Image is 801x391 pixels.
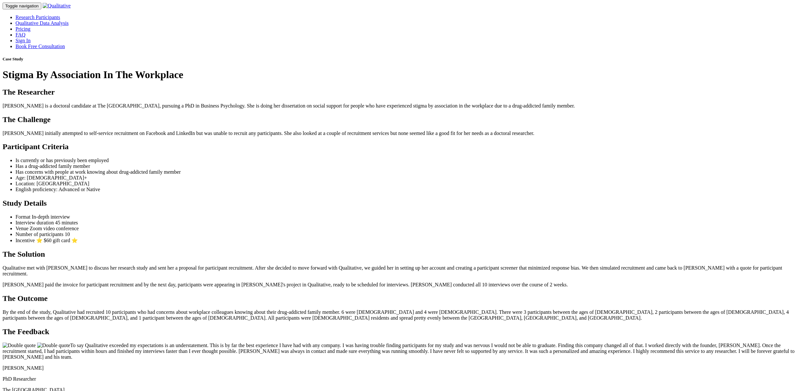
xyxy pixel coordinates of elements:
span: 10 [65,232,70,237]
h2: The Outcome [3,294,798,303]
a: Qualitative Data Analysis [15,20,68,26]
li: Has concerns with people at work knowing about drug-addicted family member [15,169,798,175]
h2: The Researcher [3,88,798,97]
span: In-depth interview [32,214,70,220]
h2: Participant Criteria [3,142,798,151]
li: Age: [DEMOGRAPHIC_DATA]+ [15,175,798,181]
button: Toggle navigation [3,3,41,9]
p: PhD Researcher [3,376,798,382]
li: Is currently or has previously been employed [15,158,798,163]
span: Interview duration [15,220,54,225]
span: Zoom video conference [30,226,79,231]
span: ⭐ $60 gift card ⭐ [36,238,78,243]
h2: The Challenge [3,115,798,124]
p: By the end of the study, Qualitative had recruited 10 participants who had concerns about workpla... [3,309,798,321]
span: 45 minutes [55,220,78,225]
h2: The Solution [3,250,798,259]
span: Number of participants [15,232,63,237]
a: Pricing [15,26,30,32]
h5: Case Study [3,57,798,62]
p: To say Qualitative exceeded my expectations is an understatement. This is by far the best experie... [3,343,798,360]
li: English proficiency: Advanced or Native [15,187,798,192]
p: [PERSON_NAME] is a doctoral candidate at The [GEOGRAPHIC_DATA], pursuing a PhD in Business Psycho... [3,103,798,109]
a: Sign In [15,38,31,43]
p: [PERSON_NAME] [3,365,798,371]
a: Book Free Consultation [15,44,65,49]
img: Double quote [37,343,70,348]
span: Toggle navigation [5,4,39,8]
p: [PERSON_NAME] paid the invoice for participant recruitment and by the next day, participants were... [3,282,798,288]
span: Incentive [15,238,35,243]
h1: Stigma By Association In The Workplace [3,69,798,81]
h2: The Feedback [3,327,798,336]
li: Has a drug-addicted family member [15,163,798,169]
p: Qualitative met with [PERSON_NAME] to discuss her research study and sent her a proposal for part... [3,265,798,277]
span: Venue [15,226,28,231]
img: Qualitative [43,3,71,9]
h2: Study Details [3,199,798,208]
li: Location: [GEOGRAPHIC_DATA] [15,181,798,187]
span: Format [15,214,30,220]
p: [PERSON_NAME] initially attempted to self-service recruitment on Facebook and LinkedIn but was un... [3,130,798,136]
img: Double quote [3,343,36,348]
a: FAQ [15,32,26,37]
a: Research Participants [15,15,60,20]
